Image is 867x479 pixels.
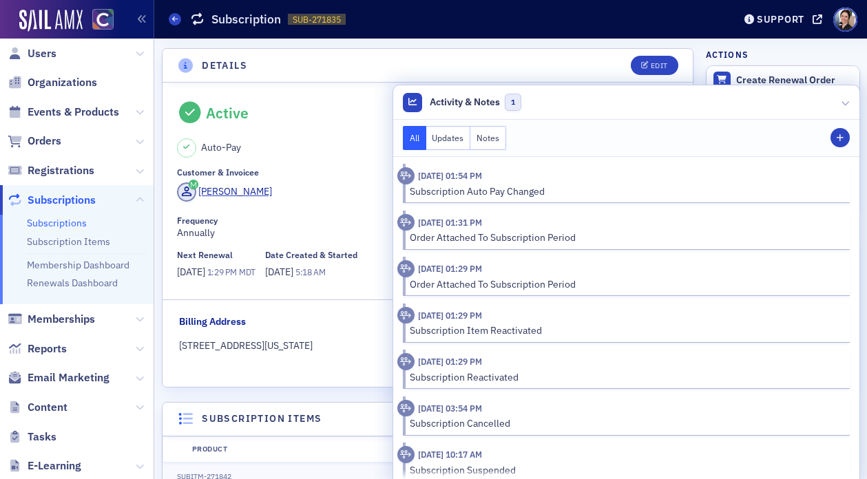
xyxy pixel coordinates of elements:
span: 5:18 AM [295,266,326,277]
a: Events & Products [8,105,119,120]
h4: Actions [706,48,749,61]
span: Events & Products [28,105,119,120]
span: Subscriptions [28,193,96,208]
span: MDT [236,266,255,277]
span: Activity & Notes [430,95,500,109]
h4: Subscription items [202,412,322,426]
div: Frequency [177,215,218,226]
a: Reports [8,341,67,356]
span: [DATE] [265,266,295,278]
span: [DATE] [177,266,207,278]
h1: Subscription [211,11,281,28]
img: SailAMX [19,10,83,32]
span: Organizations [28,75,97,90]
a: Content [8,400,67,415]
img: SailAMX [92,9,114,30]
a: Users [8,46,56,61]
div: Order Attached To Subscription Period [410,231,840,245]
a: E-Learning [8,458,81,473]
a: Renewals Dashboard [27,277,118,289]
a: Subscriptions [27,217,87,229]
time: 9/30/2025 01:29 PM [418,310,482,321]
div: Subscription Reactivated [410,370,840,385]
div: Create Renewal Order [736,74,852,87]
div: Subscription Suspended [410,463,840,478]
div: Active [206,104,249,122]
div: Edit [651,62,668,70]
button: Notes [470,126,506,150]
time: 9/30/2025 01:29 PM [418,263,482,274]
a: Subscription Items [27,235,110,248]
div: Activity [397,400,415,417]
div: Billing Address [179,315,246,329]
div: Subscription Item Reactivated [410,323,840,338]
a: Subscriptions [8,193,96,208]
a: Tasks [8,429,56,445]
time: 9/30/2025 01:31 PM [418,217,482,228]
span: SUB-271835 [293,14,341,25]
h4: Details [202,58,247,73]
div: Product [182,444,394,455]
a: Membership Dashboard [27,259,129,271]
div: Activity [397,260,415,277]
button: Updates [426,126,471,150]
div: Date Created & Started [265,250,357,260]
span: Orders [28,134,61,149]
div: [STREET_ADDRESS][US_STATE] [179,339,676,353]
div: Activity [397,167,415,184]
span: E-Learning [28,458,81,473]
a: Organizations [8,75,97,90]
a: Orders [8,134,61,149]
span: 1:29 PM [207,266,237,277]
button: All [403,126,426,150]
time: 9/30/2025 01:54 PM [418,170,482,181]
time: 9/30/2025 01:29 PM [418,356,482,367]
a: Memberships [8,312,95,327]
span: Tasks [28,429,56,445]
span: Memberships [28,312,95,327]
div: Annually [177,215,512,240]
span: Registrations [28,163,94,178]
div: Customer & Invoicee [177,167,259,178]
span: Email Marketing [28,370,109,385]
div: Activity [397,446,415,463]
div: Activity [397,307,415,324]
div: Subscription Auto Pay Changed [410,184,840,199]
div: Support [757,13,804,25]
span: 1 [505,94,522,111]
span: Content [28,400,67,415]
a: [PERSON_NAME] [177,182,273,202]
div: Activity [397,214,415,231]
time: 6/4/2025 10:17 AM [418,449,482,460]
span: Reports [28,341,67,356]
div: Next Renewal [177,250,233,260]
a: View Homepage [83,9,114,32]
span: Profile [833,8,857,32]
span: Users [28,46,56,61]
a: Registrations [8,163,94,178]
div: [PERSON_NAME] [198,184,272,199]
div: Order Attached To Subscription Period [410,277,840,292]
span: Auto-Pay [201,140,241,155]
div: Activity [397,353,415,370]
a: Email Marketing [8,370,109,385]
button: Create Renewal Order [707,66,859,95]
div: Subscription Cancelled [410,416,840,431]
time: 8/26/2025 03:54 PM [418,403,482,414]
button: Edit [631,56,678,75]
